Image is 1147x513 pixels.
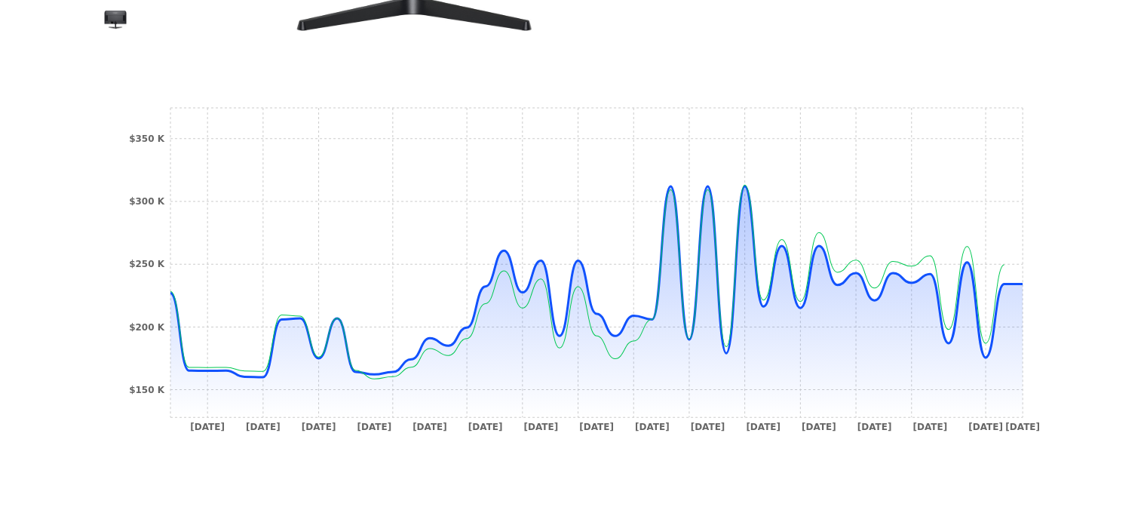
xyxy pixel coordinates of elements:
tspan: [DATE] [357,422,391,432]
tspan: [DATE] [523,422,558,432]
tspan: [DATE] [801,422,836,432]
tspan: $300 K [129,196,165,207]
tspan: $250 K [129,259,165,269]
tspan: $350 K [129,134,165,144]
tspan: [DATE] [412,422,447,432]
tspan: [DATE] [634,422,669,432]
tspan: [DATE] [301,422,336,432]
tspan: [DATE] [968,422,1003,432]
tspan: [DATE] [468,422,502,432]
tspan: [DATE] [1005,422,1040,432]
tspan: [DATE] [690,422,725,432]
tspan: $200 K [129,322,165,333]
tspan: [DATE] [245,422,280,432]
tspan: [DATE] [746,422,781,432]
tspan: [DATE] [579,422,614,432]
tspan: [DATE] [857,422,891,432]
tspan: [DATE] [912,422,947,432]
img: Monitor Noblex 25 Pulgadas Nxsm2500 Led Fhd [103,8,127,32]
tspan: [DATE] [190,422,225,432]
tspan: $150 K [129,385,165,395]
